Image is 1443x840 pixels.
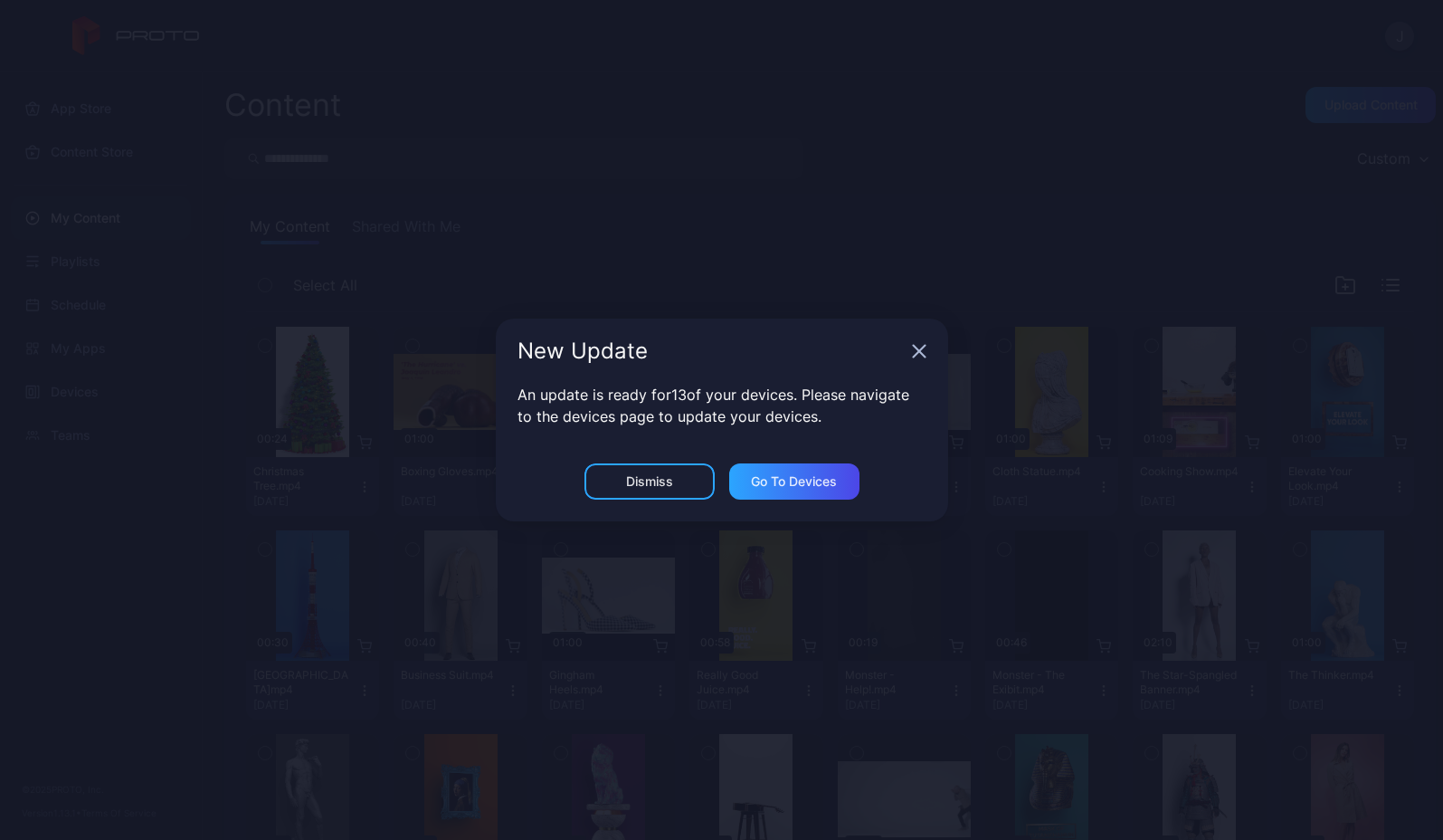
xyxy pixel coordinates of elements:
p: An update is ready for 13 of your devices. Please navigate to the devices page to update your dev... [517,384,926,427]
button: Go to devices [729,463,859,500]
div: Dismiss [626,474,673,489]
div: New Update [517,340,905,362]
button: Dismiss [584,463,715,500]
div: Go to devices [751,474,837,489]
